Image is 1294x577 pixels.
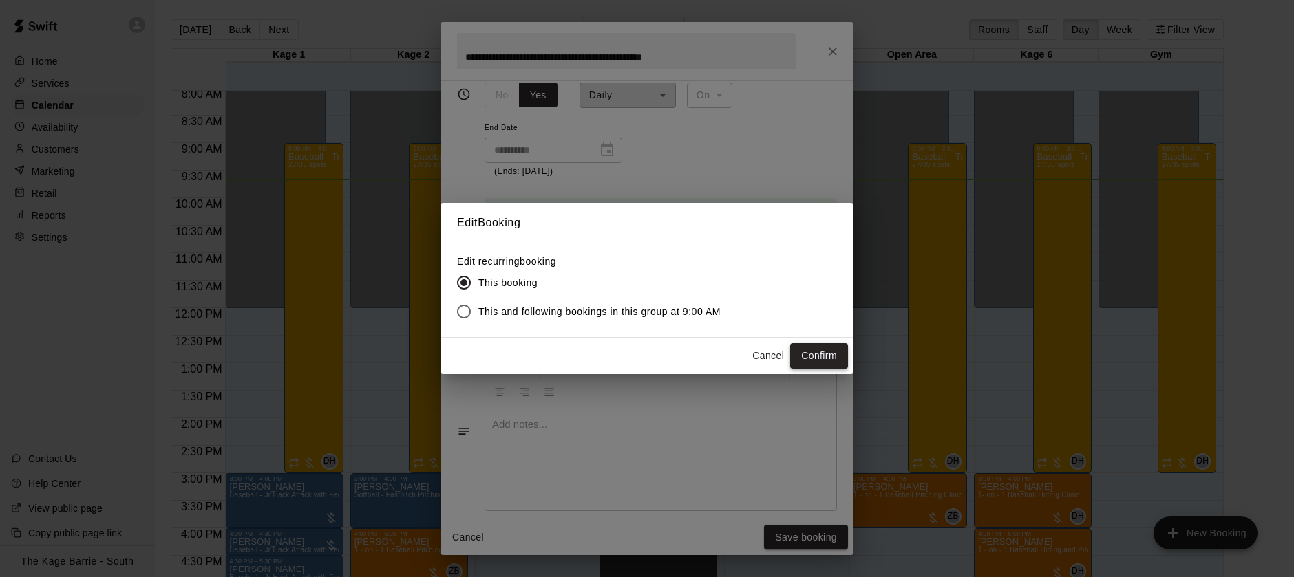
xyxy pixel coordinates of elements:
[746,343,790,369] button: Cancel
[790,343,848,369] button: Confirm
[478,305,721,319] span: This and following bookings in this group at 9:00 AM
[441,203,853,243] h2: Edit Booking
[457,254,732,268] label: Edit recurring booking
[478,276,538,290] span: This booking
